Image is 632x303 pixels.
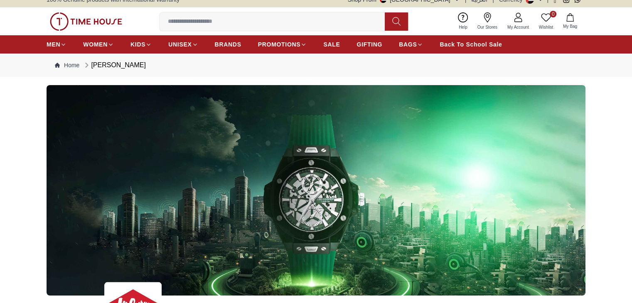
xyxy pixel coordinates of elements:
[47,40,60,49] span: MEN
[472,11,502,32] a: Our Stores
[536,24,556,30] span: Wishlist
[50,12,122,31] img: ...
[440,37,502,52] a: Back To School Sale
[168,40,192,49] span: UNISEX
[474,24,501,30] span: Our Stores
[560,23,580,29] span: My Bag
[47,85,585,296] img: ...
[47,37,66,52] a: MEN
[83,37,114,52] a: WOMEN
[83,40,108,49] span: WOMEN
[258,37,307,52] a: PROMOTIONS
[130,40,145,49] span: KIDS
[399,37,423,52] a: BAGS
[399,40,417,49] span: BAGS
[258,40,301,49] span: PROMOTIONS
[357,40,382,49] span: GIFTING
[558,12,582,31] button: My Bag
[47,54,585,77] nav: Breadcrumb
[323,37,340,52] a: SALE
[455,24,471,30] span: Help
[440,40,502,49] span: Back To School Sale
[454,11,472,32] a: Help
[550,11,556,17] span: 0
[534,11,558,32] a: 0Wishlist
[168,37,198,52] a: UNISEX
[83,60,146,70] div: [PERSON_NAME]
[130,37,152,52] a: KIDS
[323,40,340,49] span: SALE
[357,37,382,52] a: GIFTING
[55,61,79,69] a: Home
[504,24,532,30] span: My Account
[215,40,241,49] span: BRANDS
[215,37,241,52] a: BRANDS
